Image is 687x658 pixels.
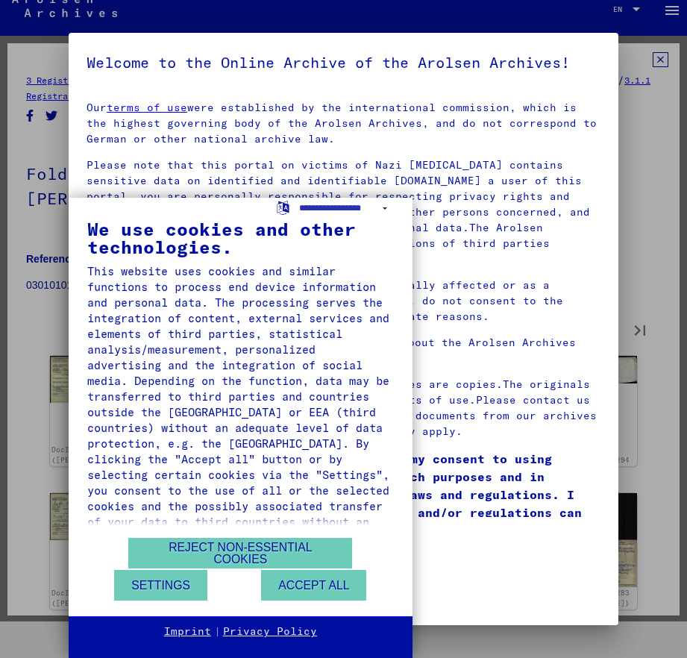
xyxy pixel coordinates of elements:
button: Accept all [261,570,366,601]
a: Privacy Policy [223,624,317,639]
div: This website uses cookies and similar functions to process end device information and personal da... [87,263,394,545]
button: Settings [114,570,207,601]
a: Imprint [164,624,211,639]
div: We use cookies and other technologies. [87,220,394,256]
button: Reject non-essential cookies [128,538,352,568]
